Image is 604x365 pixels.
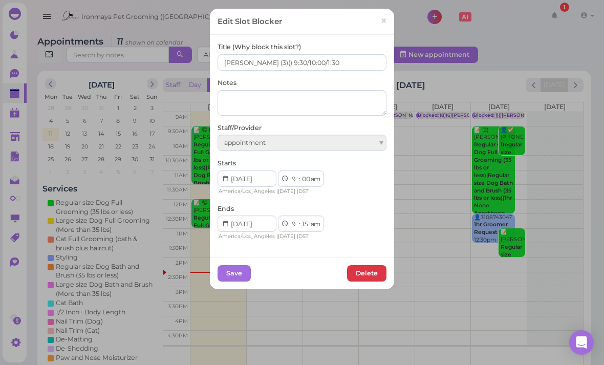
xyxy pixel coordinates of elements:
[278,188,295,195] span: [DATE]
[278,233,295,240] span: [DATE]
[218,123,262,133] label: Staff/Provider
[219,188,275,195] span: America/Los_Angeles
[218,232,332,241] div: | |
[218,187,332,196] div: | |
[218,16,282,27] div: Edit Slot Blocker
[218,78,236,88] label: Notes
[347,265,386,282] button: Delete
[218,54,386,71] input: Vacation, Late shift, etc.
[218,204,234,213] label: Ends
[219,233,275,240] span: America/Los_Angeles
[224,139,266,146] span: appointment
[569,330,594,355] div: Open Intercom Messenger
[298,188,309,195] span: DST
[218,265,251,282] button: Save
[380,14,387,28] span: ×
[298,233,309,240] span: DST
[218,42,301,52] label: Title (Why block this slot?)
[218,159,236,168] label: Starts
